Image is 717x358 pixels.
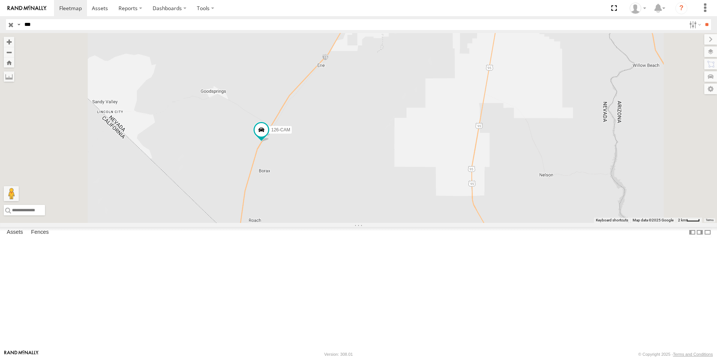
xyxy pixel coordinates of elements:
[704,84,717,94] label: Map Settings
[673,352,713,356] a: Terms and Conditions
[686,19,702,30] label: Search Filter Options
[7,6,46,11] img: rand-logo.svg
[678,218,686,222] span: 2 km
[4,186,19,201] button: Drag Pegman onto the map to open Street View
[627,3,649,14] div: Heidi Drysdale
[696,227,703,238] label: Dock Summary Table to the Right
[27,227,52,238] label: Fences
[324,352,353,356] div: Version: 308.01
[675,2,687,14] i: ?
[688,227,696,238] label: Dock Summary Table to the Left
[676,218,702,223] button: Map Scale: 2 km per 32 pixels
[3,227,27,238] label: Assets
[704,227,711,238] label: Hide Summary Table
[4,71,14,82] label: Measure
[4,37,14,47] button: Zoom in
[4,47,14,57] button: Zoom out
[706,219,714,222] a: Terms (opens in new tab)
[638,352,713,356] div: © Copyright 2025 -
[271,128,290,133] span: 126-CAM
[4,57,14,68] button: Zoom Home
[16,19,22,30] label: Search Query
[596,218,628,223] button: Keyboard shortcuts
[633,218,673,222] span: Map data ©2025 Google
[4,350,39,358] a: Visit our Website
